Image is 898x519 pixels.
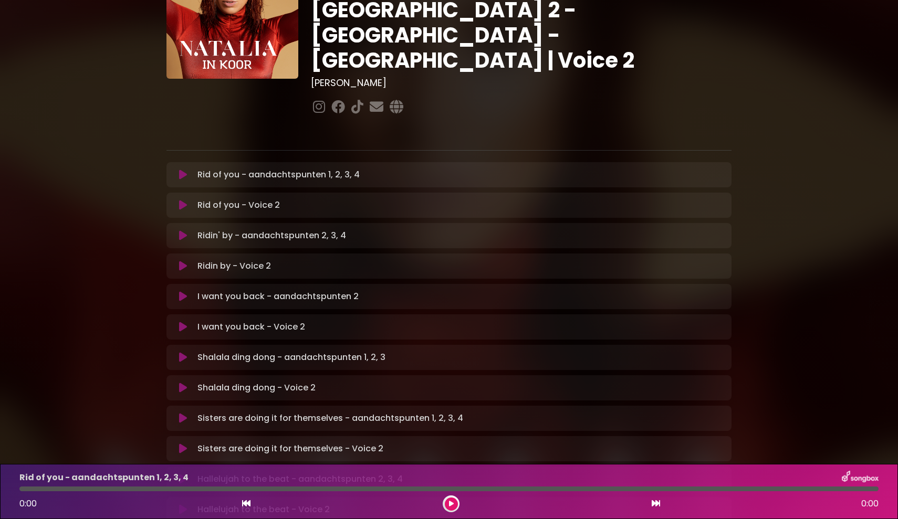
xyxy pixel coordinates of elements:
p: I want you back - aandachtspunten 2 [197,290,359,303]
p: Rid of you - aandachtspunten 1, 2, 3, 4 [19,471,189,484]
p: Sisters are doing it for themselves - Voice 2 [197,442,383,455]
span: 0:00 [861,497,879,510]
p: Ridin' by - aandachtspunten 2, 3, 4 [197,229,346,242]
p: I want you back - Voice 2 [197,321,305,333]
p: Sisters are doing it for themselves - aandachtspunten 1, 2, 3, 4 [197,412,463,425]
p: Ridin by - Voice 2 [197,260,271,272]
h3: [PERSON_NAME] [311,77,732,89]
p: Rid of you - Voice 2 [197,199,280,211]
p: Shalala ding dong - aandachtspunten 1, 2, 3 [197,351,385,364]
span: 0:00 [19,497,37,510]
img: songbox-logo-white.png [842,471,879,484]
p: Rid of you - aandachtspunten 1, 2, 3, 4 [197,168,360,181]
p: Shalala ding dong - Voice 2 [197,382,316,394]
